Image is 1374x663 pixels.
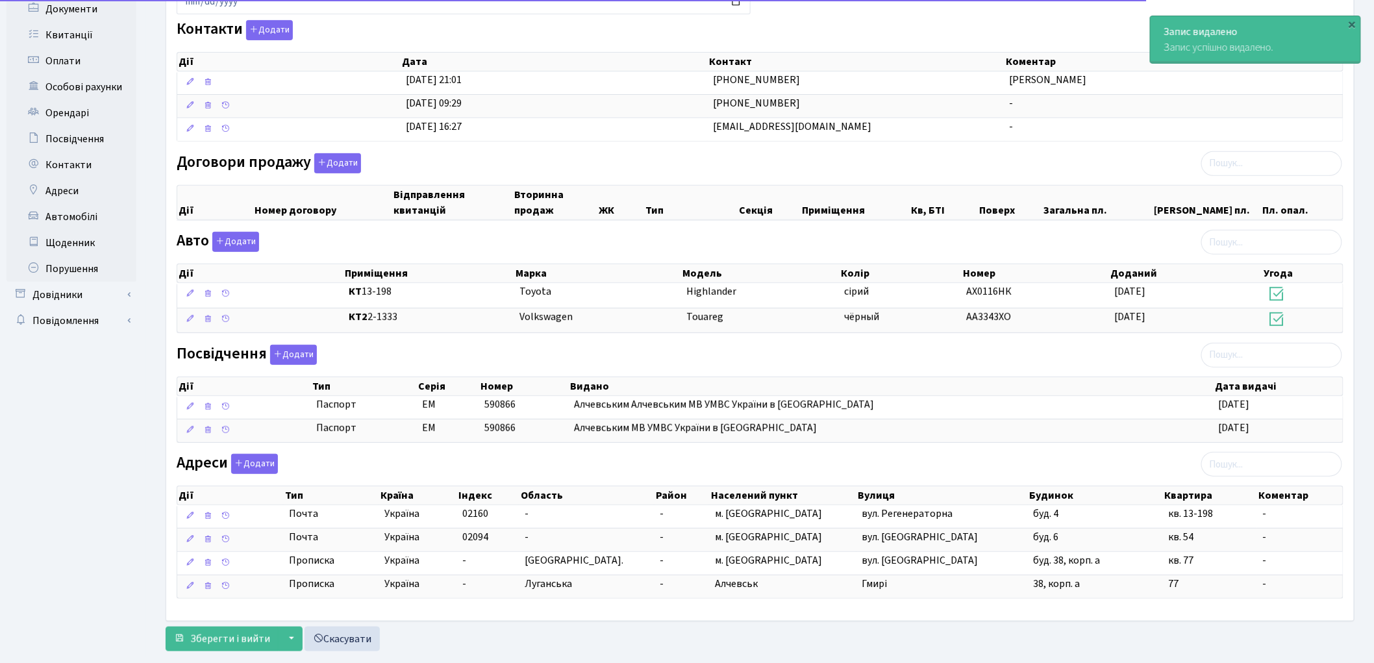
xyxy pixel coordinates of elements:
th: ЖК [597,186,644,219]
span: вул. Регенераторна [862,507,953,521]
button: Адреси [231,454,278,474]
a: Автомобілі [6,204,136,230]
th: Колір [840,264,962,282]
th: Приміщення [343,264,514,282]
th: Будинок [1029,486,1164,505]
th: Дії [177,486,284,505]
span: Гмирі [862,577,887,591]
a: Додати [243,18,293,41]
span: Україна [384,507,452,521]
span: - [660,530,664,544]
div: × [1346,18,1359,31]
th: Номер договору [253,186,392,219]
span: сірий [845,284,869,299]
th: Марка [514,264,681,282]
span: буд. 38, корп. а [1033,553,1100,568]
th: Модель [681,264,840,282]
th: Область [519,486,655,505]
button: Посвідчення [270,345,317,365]
span: - [1262,507,1266,521]
th: Коментар [1258,486,1343,505]
th: Квартира [1164,486,1258,505]
span: 13-198 [349,284,509,299]
span: Toyota [519,284,551,299]
span: АА3343XO [967,310,1012,324]
span: ЕМ [422,397,436,412]
th: Дата [401,53,708,71]
span: [DATE] 16:27 [406,119,462,134]
th: Угода [1263,264,1343,282]
span: - [1010,119,1014,134]
th: Приміщення [801,186,910,219]
span: - [462,577,466,591]
span: м. [GEOGRAPHIC_DATA] [715,530,822,544]
span: 77 [1168,577,1179,591]
th: Пл. опал. [1261,186,1343,219]
span: буд. 4 [1033,507,1058,521]
span: вул. [GEOGRAPHIC_DATA] [862,530,978,544]
a: Щоденник [6,230,136,256]
a: Квитанції [6,22,136,48]
span: АХ0116НК [967,284,1012,299]
th: Кв, БТІ [910,186,978,219]
span: ЕМ [422,421,436,435]
span: чёрный [845,310,880,324]
span: - [462,553,466,568]
span: [DATE] 09:29 [406,96,462,110]
th: Секція [738,186,800,219]
span: Зберегти і вийти [190,632,270,646]
a: Повідомлення [6,308,136,334]
span: - [660,553,664,568]
span: [DATE] [1114,284,1145,299]
th: Район [655,486,710,505]
div: Запис успішно видалено. [1151,16,1360,63]
button: Договори продажу [314,153,361,173]
span: Україна [384,577,452,592]
span: Прописка [289,577,334,592]
a: Додати [209,230,259,253]
span: кв. 13-198 [1168,507,1213,521]
a: Додати [311,151,361,173]
th: Коментар [1005,53,1343,71]
span: [DATE] [1219,421,1250,435]
span: Луганська [525,577,572,591]
span: - [1262,553,1266,568]
a: Скасувати [305,627,380,651]
span: м. [GEOGRAPHIC_DATA] [715,553,822,568]
b: КТ [349,284,362,299]
th: Дії [177,186,253,219]
span: [DATE] 21:01 [406,73,462,87]
th: Вулиця [857,486,1029,505]
th: Поверх [978,186,1042,219]
th: Дії [177,264,343,282]
th: Відправлення квитанцій [392,186,514,219]
input: Пошук... [1201,343,1342,368]
strong: Запис видалено [1164,25,1238,39]
span: кв. 77 [1168,553,1193,568]
th: Серія [417,377,479,395]
th: Доданий [1110,264,1263,282]
span: 02160 [462,507,488,521]
input: Пошук... [1201,452,1342,477]
span: Паспорт [316,421,412,436]
span: - [660,577,664,591]
a: Оплати [6,48,136,74]
label: Договори продажу [177,153,361,173]
span: - [1262,577,1266,591]
span: 590866 [484,397,516,412]
a: Порушення [6,256,136,282]
th: Індекс [457,486,519,505]
span: Highlander [686,284,736,299]
span: [PHONE_NUMBER] [713,73,800,87]
th: Дії [177,53,401,71]
span: Паспорт [316,397,412,412]
label: Адреси [177,454,278,474]
th: Населений пункт [710,486,856,505]
a: Адреси [6,178,136,204]
a: Контакти [6,152,136,178]
span: [DATE] [1219,397,1250,412]
a: Довідники [6,282,136,308]
th: Вторинна продаж [513,186,597,219]
span: 02094 [462,530,488,544]
span: - [525,530,529,544]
